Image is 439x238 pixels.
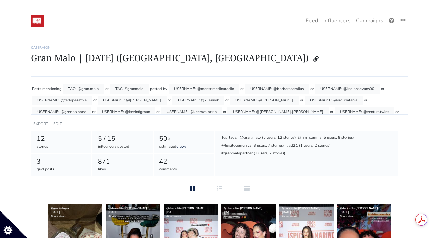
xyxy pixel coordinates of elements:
a: EXPORT [33,121,48,126]
div: or [156,107,160,117]
div: @gran.malo (5 users, 12 stories) [239,135,296,141]
div: #granmalopartner (1 users, 2 stories) [221,150,286,157]
a: @dance.like.[PERSON_NAME] [282,206,320,210]
a: views [59,215,66,218]
div: 3 [37,157,86,167]
div: [DATE] 5k est. [106,204,160,221]
div: USERNAME: @monsemedinaradio [169,84,239,94]
a: EDIT [53,121,62,126]
div: USERNAME: @ferlopezathie [32,96,92,105]
div: or [310,84,314,94]
h1: Gran Malo | [DATE] ([GEOGRAPHIC_DATA], [GEOGRAPHIC_DATA]) [31,52,408,65]
div: or [225,96,229,105]
div: @luisitocomunica (3 users, 7 stories) [221,142,285,149]
a: views [290,215,297,218]
div: USERNAME: @[PERSON_NAME] [230,96,299,105]
div: USERNAME: @ordunatania [305,96,363,105]
a: Influencers [321,14,353,28]
div: or [300,96,303,105]
div: or [93,96,97,105]
a: views [176,144,186,149]
img: 19:52:48_1547236368 [31,15,44,27]
div: or [92,107,96,117]
div: or [240,84,244,94]
a: @greciaslopez [51,206,69,210]
div: USERNAME: @indianaevans00 [315,84,380,94]
a: views [174,215,182,218]
div: USERNAME: @[PERSON_NAME].[PERSON_NAME] [227,107,329,117]
div: [DATE] 2k est. [48,204,102,221]
a: Feed [303,14,321,28]
div: USERNAME: @greciaslopez [32,107,91,117]
a: views [232,215,239,218]
div: likes [98,167,147,172]
a: views [348,215,355,218]
div: USERNAME: @keemzalberio [161,107,222,117]
div: comments [159,167,208,172]
div: USERNAME: @venturatwins [335,107,394,117]
div: by [163,84,167,94]
div: [DATE] 6k est. [337,204,391,221]
div: posted [150,84,162,94]
div: or [330,107,333,117]
div: Posts [32,84,41,94]
div: or [364,96,367,105]
div: stories [37,144,86,150]
div: 5 / 15 [98,134,147,144]
div: @hm_comms (5 users, 8 stories) [297,135,354,141]
a: @dance.like.[PERSON_NAME] [340,206,378,210]
div: or [105,84,109,94]
div: USERNAME: @kevinfigman [97,107,155,117]
div: 42 [159,157,208,167]
div: TAG: #granmalo [110,84,149,94]
div: USERNAME: @[PERSON_NAME] [98,96,167,105]
div: or [168,96,171,105]
a: Campaigns [353,14,386,28]
div: influencers posted [98,144,147,150]
div: estimated [159,144,208,150]
a: @dance.like.[PERSON_NAME] [224,206,263,210]
a: @dance.like.[PERSON_NAME] [108,206,147,210]
div: #ad21 (1 users, 2 stories) [286,142,331,149]
div: [DATE] 6k est. [279,204,334,221]
div: 12 [37,134,86,144]
div: TAG: @gran.malo [63,84,104,94]
div: [DATE] 6k est. [221,204,276,221]
div: mentioning [42,84,62,94]
div: 871 [98,157,147,167]
div: Top tags: [221,135,238,141]
div: or [395,107,399,117]
a: @dance.like.[PERSON_NAME] [166,206,205,210]
div: USERNAME: @kilennyk [172,96,224,105]
a: views [117,215,124,218]
div: grid posts [37,167,86,172]
div: or [223,107,226,117]
div: or [381,84,384,94]
div: 50k [159,134,208,144]
div: [DATE] 6k est. [164,204,218,221]
div: USERNAME: @barbaracamilas [245,84,309,94]
h6: Campaign [31,46,408,50]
